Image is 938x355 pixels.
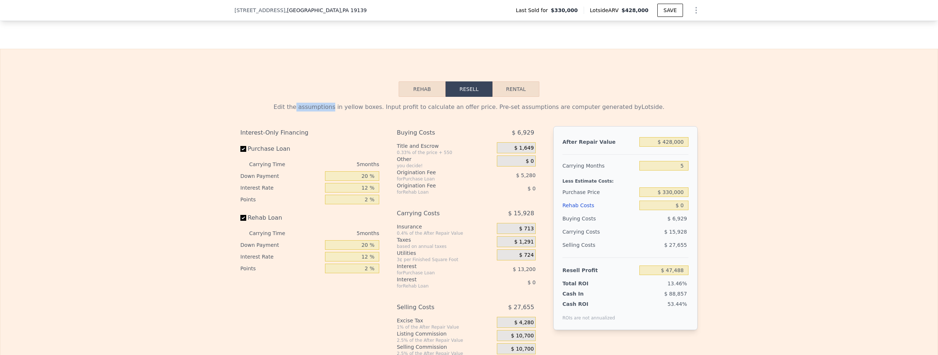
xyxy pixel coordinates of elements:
[657,4,683,17] button: SAVE
[528,279,536,285] span: $ 0
[240,182,322,194] div: Interest Rate
[240,103,698,111] div: Edit the assumptions in yellow boxes. Input profit to calculate an offer price. Pre-set assumptio...
[562,280,608,287] div: Total ROI
[508,207,534,220] span: $ 15,928
[240,142,322,155] label: Purchase Loan
[511,346,534,352] span: $ 10,700
[397,176,479,182] div: for Purchase Loan
[516,172,535,178] span: $ 5,280
[664,229,687,235] span: $ 15,928
[249,227,297,239] div: Carrying Time
[562,290,608,297] div: Cash In
[397,317,494,324] div: Excise Tax
[397,263,479,270] div: Interest
[668,281,687,286] span: 13.46%
[399,81,446,97] button: Rehab
[668,216,687,222] span: $ 6,929
[300,158,379,170] div: 5 months
[528,186,536,191] span: $ 0
[492,81,539,97] button: Rental
[397,244,494,249] div: based on annual taxes
[562,308,615,321] div: ROIs are not annualized
[240,146,246,152] input: Purchase Loan
[562,172,688,186] div: Less Estimate Costs:
[240,170,322,182] div: Down Payment
[397,169,479,176] div: Origination Fee
[621,7,649,13] span: $428,000
[512,126,534,139] span: $ 6,929
[668,301,687,307] span: 53.44%
[397,249,494,257] div: Utilities
[397,283,479,289] div: for Rehab Loan
[590,7,621,14] span: Lotside ARV
[514,319,533,326] span: $ 4,280
[562,135,636,149] div: After Repair Value
[397,126,479,139] div: Buying Costs
[240,263,322,274] div: Points
[562,186,636,199] div: Purchase Price
[397,270,479,276] div: for Purchase Loan
[240,215,246,221] input: Rehab Loan
[240,211,322,224] label: Rehab Loan
[526,158,534,165] span: $ 0
[397,182,479,189] div: Origination Fee
[511,333,534,339] span: $ 10,700
[240,239,322,251] div: Down Payment
[234,7,285,14] span: [STREET_ADDRESS]
[397,163,494,169] div: you decide!
[397,330,494,337] div: Listing Commission
[562,238,636,252] div: Selling Costs
[249,158,297,170] div: Carrying Time
[397,230,494,236] div: 0.4% of the After Repair Value
[519,226,534,232] span: $ 713
[397,343,494,351] div: Selling Commission
[397,301,479,314] div: Selling Costs
[397,189,479,195] div: for Rehab Loan
[562,212,636,225] div: Buying Costs
[664,291,687,297] span: $ 88,857
[397,337,494,343] div: 2.5% of the After Repair Value
[562,159,636,172] div: Carrying Months
[300,227,379,239] div: 5 months
[397,324,494,330] div: 1% of the After Repair Value
[514,145,533,151] span: $ 1,649
[240,126,379,139] div: Interest-Only Financing
[397,150,494,155] div: 0.33% of the price + 550
[285,7,367,14] span: , [GEOGRAPHIC_DATA]
[514,239,533,245] span: $ 1,291
[562,300,615,308] div: Cash ROI
[689,3,703,18] button: Show Options
[397,236,494,244] div: Taxes
[562,264,636,277] div: Resell Profit
[513,266,536,272] span: $ 13,200
[562,199,636,212] div: Rehab Costs
[508,301,534,314] span: $ 27,655
[397,142,494,150] div: Title and Escrow
[397,207,479,220] div: Carrying Costs
[397,257,494,263] div: 3¢ per Finished Square Foot
[551,7,578,14] span: $330,000
[516,7,551,14] span: Last Sold for
[519,252,534,259] span: $ 724
[397,276,479,283] div: Interest
[446,81,492,97] button: Resell
[562,225,608,238] div: Carrying Costs
[240,251,322,263] div: Interest Rate
[341,7,367,13] span: , PA 19139
[397,155,494,163] div: Other
[664,242,687,248] span: $ 27,655
[397,223,494,230] div: Insurance
[240,194,322,205] div: Points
